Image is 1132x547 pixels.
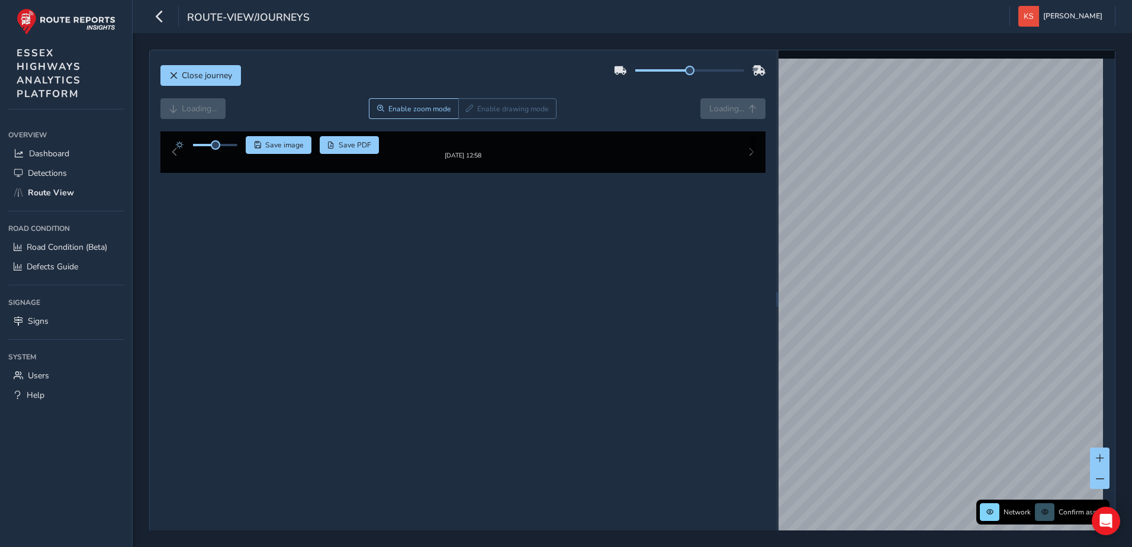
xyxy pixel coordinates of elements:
[29,148,69,159] span: Dashboard
[246,136,311,154] button: Save
[8,126,124,144] div: Overview
[369,98,458,119] button: Zoom
[1092,507,1120,535] div: Open Intercom Messenger
[427,149,499,160] img: Thumbnail frame
[17,8,115,35] img: rr logo
[8,366,124,385] a: Users
[8,183,124,202] a: Route View
[8,237,124,257] a: Road Condition (Beta)
[8,311,124,331] a: Signs
[28,187,74,198] span: Route View
[28,370,49,381] span: Users
[27,261,78,272] span: Defects Guide
[160,65,241,86] button: Close journey
[1018,6,1107,27] button: [PERSON_NAME]
[187,10,310,27] span: route-view/journeys
[339,140,371,150] span: Save PDF
[8,144,124,163] a: Dashboard
[8,385,124,405] a: Help
[8,257,124,276] a: Defects Guide
[17,46,81,101] span: ESSEX HIGHWAYS ANALYTICS PLATFORM
[8,294,124,311] div: Signage
[8,220,124,237] div: Road Condition
[27,390,44,401] span: Help
[1059,507,1106,517] span: Confirm assets
[320,136,380,154] button: PDF
[8,348,124,366] div: System
[427,160,499,169] div: [DATE] 12:58
[182,70,232,81] span: Close journey
[1043,6,1102,27] span: [PERSON_NAME]
[388,104,451,114] span: Enable zoom mode
[265,140,304,150] span: Save image
[8,163,124,183] a: Detections
[28,316,49,327] span: Signs
[27,242,107,253] span: Road Condition (Beta)
[1004,507,1031,517] span: Network
[28,168,67,179] span: Detections
[1018,6,1039,27] img: diamond-layout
